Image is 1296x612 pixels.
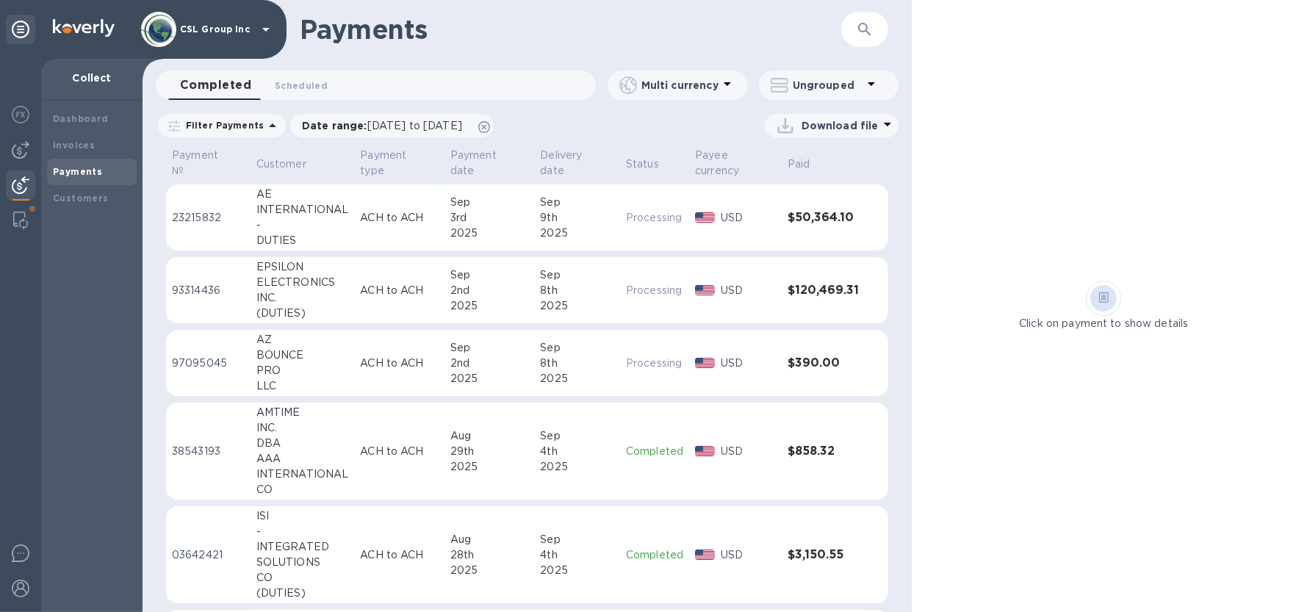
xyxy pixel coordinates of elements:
p: Multi currency [641,78,719,93]
div: BOUNCE [256,348,349,363]
span: Customer [256,156,325,172]
div: ELECTRONICS [256,275,349,290]
div: 2nd [450,356,529,371]
div: 2025 [540,226,614,241]
p: 38543193 [172,444,245,459]
img: USD [695,550,715,560]
p: 23215832 [172,210,245,226]
div: 2nd [450,283,529,298]
div: Sep [540,532,614,547]
div: INTEGRATED [256,539,349,555]
p: Processing [626,210,683,226]
div: SOLUTIONS [256,555,349,570]
div: CO [256,482,349,497]
p: Date range : [302,118,469,133]
p: Download file [802,118,879,133]
img: USD [695,446,715,456]
p: Paid [788,156,810,172]
span: Status [626,156,678,172]
p: Click on payment to show details [1019,316,1188,331]
div: 28th [450,547,529,563]
div: Sep [450,340,529,356]
p: Processing [626,356,683,371]
div: Aug [450,428,529,444]
p: USD [721,444,776,459]
div: Sep [450,195,529,210]
div: ISI [256,508,349,524]
p: Payment № [172,148,226,179]
div: Sep [540,428,614,444]
span: Payee currency [695,148,775,179]
span: Payment № [172,148,245,179]
div: 2025 [540,298,614,314]
div: 2025 [450,563,529,578]
div: 9th [540,210,614,226]
span: Completed [180,75,251,96]
h3: $390.00 [788,356,859,370]
span: [DATE] to [DATE] [367,120,462,132]
p: 03642421 [172,547,245,563]
h3: $120,469.31 [788,284,859,298]
div: AAA [256,451,349,467]
div: PRO [256,363,349,378]
div: 4th [540,444,614,459]
b: Dashboard [53,113,109,124]
div: AMTIME [256,405,349,420]
span: Delivery date [540,148,614,179]
b: Payments [53,166,102,177]
span: Paid [788,156,829,172]
div: INC. [256,290,349,306]
div: AZ [256,332,349,348]
div: Unpin categories [6,15,35,44]
div: 2025 [540,371,614,386]
img: USD [695,285,715,295]
img: USD [695,212,715,223]
p: Completed [626,444,683,459]
div: CO [256,570,349,586]
h1: Payments [300,14,841,45]
div: (DUTIES) [256,306,349,321]
p: USD [721,210,776,226]
div: 2025 [450,371,529,386]
div: (DUTIES) [256,586,349,601]
div: - [256,217,349,233]
b: Customers [53,192,109,204]
div: EPSILON [256,259,349,275]
div: Sep [540,340,614,356]
p: Collect [53,71,131,85]
p: Payee currency [695,148,756,179]
div: 2025 [450,298,529,314]
p: Processing [626,283,683,298]
div: INTERNATIONAL [256,467,349,482]
div: 29th [450,444,529,459]
span: Scheduled [275,78,328,93]
div: 8th [540,356,614,371]
span: Payment date [450,148,529,179]
div: 2025 [540,563,614,578]
p: 93314436 [172,283,245,298]
p: USD [721,283,776,298]
div: - [256,524,349,539]
p: Delivery date [540,148,595,179]
div: Aug [450,532,529,547]
p: Filter Payments [180,119,264,132]
div: Sep [450,267,529,283]
p: ACH to ACH [360,444,439,459]
h3: $3,150.55 [788,548,859,562]
p: Payment type [360,148,420,179]
div: AE [256,187,349,202]
div: INTERNATIONAL [256,202,349,217]
div: 3rd [450,210,529,226]
p: ACH to ACH [360,210,439,226]
div: 2025 [540,459,614,475]
div: DBA [256,436,349,451]
b: Invoices [53,140,95,151]
p: ACH to ACH [360,283,439,298]
p: ACH to ACH [360,356,439,371]
div: 2025 [450,459,529,475]
div: 4th [540,547,614,563]
p: Completed [626,547,683,563]
div: Date range:[DATE] to [DATE] [290,114,494,137]
p: USD [721,547,776,563]
img: Foreign exchange [12,106,29,123]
